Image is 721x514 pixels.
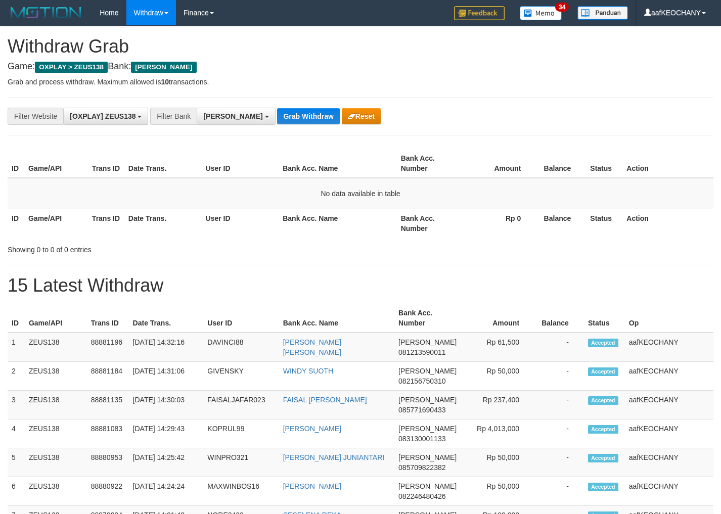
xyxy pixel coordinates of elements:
td: Rp 4,013,000 [461,419,534,448]
td: 88881196 [87,333,129,362]
th: Trans ID [88,209,124,238]
th: Date Trans. [124,149,202,178]
th: Bank Acc. Name [279,304,394,333]
span: [PERSON_NAME] [131,62,196,73]
th: Game/API [25,304,87,333]
td: ZEUS138 [25,448,87,477]
td: aafKEOCHANY [625,391,713,419]
td: aafKEOCHANY [625,419,713,448]
strong: 10 [161,78,169,86]
td: - [534,391,584,419]
td: KOPRUL99 [203,419,279,448]
th: User ID [203,304,279,333]
td: 88881135 [87,391,129,419]
td: Rp 50,000 [461,477,534,506]
span: Copy 082156750310 to clipboard [398,377,445,385]
span: Copy 081213590011 to clipboard [398,348,445,356]
span: Accepted [588,454,618,462]
th: User ID [202,209,279,238]
h1: Withdraw Grab [8,36,713,57]
th: ID [8,209,24,238]
th: Balance [534,304,584,333]
img: Button%20Memo.svg [520,6,562,20]
td: Rp 50,000 [461,448,534,477]
td: aafKEOCHANY [625,362,713,391]
td: ZEUS138 [25,362,87,391]
td: - [534,477,584,506]
th: Status [586,209,622,238]
img: panduan.png [577,6,628,20]
th: Trans ID [88,149,124,178]
span: [PERSON_NAME] [398,482,457,490]
th: Balance [536,149,586,178]
a: WINDY SUOTH [283,367,333,375]
img: Feedback.jpg [454,6,505,20]
td: 1 [8,333,25,362]
td: - [534,448,584,477]
th: ID [8,149,24,178]
td: WINPRO321 [203,448,279,477]
td: aafKEOCHANY [625,477,713,506]
p: Grab and process withdraw. Maximum allowed is transactions. [8,77,713,87]
th: Status [584,304,625,333]
span: Accepted [588,425,618,434]
span: Accepted [588,483,618,491]
th: Amount [461,149,536,178]
div: Showing 0 to 0 of 0 entries [8,241,293,255]
td: - [534,362,584,391]
td: Rp 61,500 [461,333,534,362]
td: Rp 50,000 [461,362,534,391]
th: Bank Acc. Name [279,209,396,238]
th: Balance [536,209,586,238]
td: 5 [8,448,25,477]
td: - [534,333,584,362]
th: User ID [202,149,279,178]
th: ID [8,304,25,333]
th: Game/API [24,149,88,178]
th: Action [622,149,713,178]
th: Game/API [24,209,88,238]
td: FAISALJAFAR023 [203,391,279,419]
td: ZEUS138 [25,333,87,362]
td: - [534,419,584,448]
th: Rp 0 [461,209,536,238]
td: ZEUS138 [25,391,87,419]
span: OXPLAY > ZEUS138 [35,62,108,73]
span: [PERSON_NAME] [398,367,457,375]
th: Date Trans. [124,209,202,238]
th: Trans ID [87,304,129,333]
td: [DATE] 14:24:24 [129,477,204,506]
td: Rp 237,400 [461,391,534,419]
td: No data available in table [8,178,713,209]
td: 4 [8,419,25,448]
span: [PERSON_NAME] [398,338,457,346]
td: 2 [8,362,25,391]
span: [PERSON_NAME] [398,453,457,461]
span: [PERSON_NAME] [398,425,457,433]
div: Filter Bank [150,108,197,125]
th: Amount [461,304,534,333]
span: Accepted [588,339,618,347]
a: [PERSON_NAME] [283,425,341,433]
td: [DATE] 14:31:06 [129,362,204,391]
th: Action [622,209,713,238]
th: Bank Acc. Name [279,149,396,178]
td: [DATE] 14:29:43 [129,419,204,448]
td: 88880953 [87,448,129,477]
span: Accepted [588,367,618,376]
td: MAXWINBOS16 [203,477,279,506]
th: Bank Acc. Number [397,149,461,178]
th: Op [625,304,713,333]
td: 6 [8,477,25,506]
th: Date Trans. [129,304,204,333]
button: Grab Withdraw [277,108,339,124]
button: Reset [342,108,381,124]
td: [DATE] 14:25:42 [129,448,204,477]
button: [OXPLAY] ZEUS138 [63,108,148,125]
a: [PERSON_NAME] JUNIANTARI [283,453,384,461]
td: 88880922 [87,477,129,506]
td: [DATE] 14:30:03 [129,391,204,419]
span: Copy 085771690433 to clipboard [398,406,445,414]
h4: Game: Bank: [8,62,713,72]
a: [PERSON_NAME] [PERSON_NAME] [283,338,341,356]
